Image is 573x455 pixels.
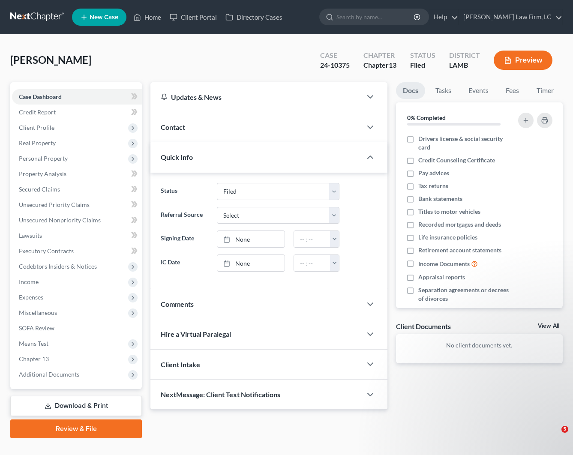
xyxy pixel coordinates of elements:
a: Home [129,9,165,25]
span: Additional Documents [19,371,79,378]
span: Bank statements [418,195,462,203]
span: Appraisal reports [418,273,465,281]
strong: 0% Completed [407,114,446,121]
span: Personal Property [19,155,68,162]
a: Secured Claims [12,182,142,197]
label: IC Date [156,254,213,272]
a: Docs [396,82,425,99]
span: Unsecured Nonpriority Claims [19,216,101,224]
a: Unsecured Priority Claims [12,197,142,213]
div: Chapter [363,60,396,70]
a: Help [429,9,458,25]
span: 5 [561,426,568,433]
span: Retirement account statements [418,246,501,254]
span: Hire a Virtual Paralegal [161,330,231,338]
span: Secured Claims [19,186,60,193]
span: Expenses [19,293,43,301]
a: Tasks [429,82,458,99]
span: Life insurance policies [418,233,477,242]
span: Quick Info [161,153,193,161]
div: District [449,51,480,60]
div: 24-10375 [320,60,350,70]
a: SOFA Review [12,320,142,336]
span: [PERSON_NAME] [10,54,91,66]
a: Case Dashboard [12,89,142,105]
div: Filed [410,60,435,70]
input: -- : -- [294,231,330,247]
span: Comments [161,300,194,308]
div: Client Documents [396,322,451,331]
div: Status [410,51,435,60]
span: Executory Contracts [19,247,74,254]
a: Timer [530,82,561,99]
span: Tax returns [418,182,448,190]
a: Events [462,82,495,99]
a: View All [538,323,559,329]
span: 13 [389,61,396,69]
span: Income Documents [418,260,470,268]
p: No client documents yet. [403,341,556,350]
span: Codebtors Insiders & Notices [19,263,97,270]
span: Contact [161,123,185,131]
span: Property Analysis [19,170,66,177]
input: Search by name... [336,9,415,25]
span: Chapter 13 [19,355,49,362]
a: Directory Cases [221,9,287,25]
input: -- : -- [294,255,330,271]
span: Credit Report [19,108,56,116]
span: Drivers license & social security card [418,135,514,152]
a: None [217,255,285,271]
a: None [217,231,285,247]
span: Recorded mortgages and deeds [418,220,501,229]
a: Property Analysis [12,166,142,182]
span: New Case [90,14,118,21]
span: Unsecured Priority Claims [19,201,90,208]
iframe: Intercom live chat [544,426,564,446]
span: Income [19,278,39,285]
label: Referral Source [156,207,213,224]
label: Signing Date [156,230,213,248]
div: Chapter [363,51,396,60]
a: Lawsuits [12,228,142,243]
span: Client Profile [19,124,54,131]
span: Real Property [19,139,56,147]
a: Fees [499,82,526,99]
span: Lawsuits [19,232,42,239]
span: NextMessage: Client Text Notifications [161,390,280,398]
span: Client Intake [161,360,200,368]
span: Case Dashboard [19,93,62,100]
a: Download & Print [10,396,142,416]
button: Preview [494,51,552,70]
a: Executory Contracts [12,243,142,259]
div: Case [320,51,350,60]
a: Unsecured Nonpriority Claims [12,213,142,228]
span: Credit Counseling Certificate [418,156,495,165]
span: Separation agreements or decrees of divorces [418,286,514,303]
span: Miscellaneous [19,309,57,316]
label: Status [156,183,213,200]
div: LAMB [449,60,480,70]
div: Updates & News [161,93,351,102]
span: Pay advices [418,169,449,177]
span: SOFA Review [19,324,54,332]
span: Means Test [19,340,48,347]
a: Credit Report [12,105,142,120]
a: [PERSON_NAME] Law Firm, LC [459,9,562,25]
a: Client Portal [165,9,221,25]
span: Titles to motor vehicles [418,207,480,216]
a: Review & File [10,419,142,438]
